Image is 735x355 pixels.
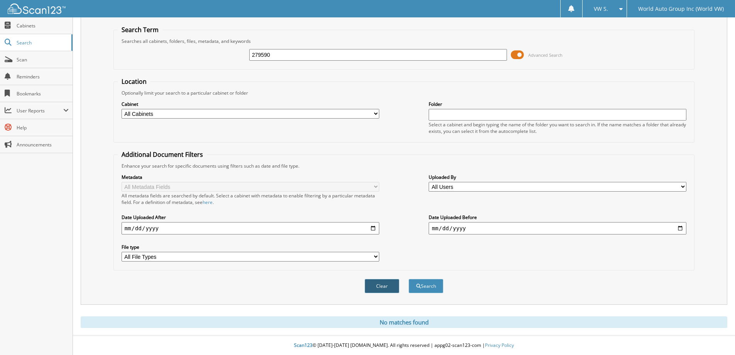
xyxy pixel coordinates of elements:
label: Folder [429,101,686,107]
label: File type [122,244,379,250]
input: start [122,222,379,234]
span: Help [17,124,69,131]
div: Select a cabinet and begin typing the name of the folder you want to search in. If the name match... [429,121,686,134]
span: Announcements [17,141,69,148]
div: Optionally limit your search to a particular cabinet or folder [118,90,690,96]
span: Scan [17,56,69,63]
div: All metadata fields are searched by default. Select a cabinet with metadata to enable filtering b... [122,192,379,206]
legend: Location [118,77,150,86]
div: Searches all cabinets, folders, files, metadata, and keywords [118,38,690,44]
span: VW S. [594,7,608,11]
button: Clear [365,279,399,293]
legend: Additional Document Filters [118,150,207,159]
span: World Auto Group Inc (World VW) [638,7,724,11]
label: Metadata [122,174,379,180]
span: Scan123 [294,342,313,348]
span: User Reports [17,107,63,114]
span: Reminders [17,73,69,80]
div: Enhance your search for specific documents using filters such as date and file type. [118,163,690,169]
iframe: Chat Widget [696,318,735,355]
label: Cabinet [122,101,379,107]
label: Uploaded By [429,174,686,180]
input: end [429,222,686,234]
img: scan123-logo-white.svg [8,3,66,14]
span: Search [17,39,68,46]
span: Advanced Search [528,52,563,58]
div: © [DATE]-[DATE] [DOMAIN_NAME]. All rights reserved | appg02-scan123-com | [73,336,735,355]
div: No matches found [81,316,727,328]
button: Search [409,279,443,293]
legend: Search Term [118,25,162,34]
span: Cabinets [17,22,69,29]
label: Date Uploaded After [122,214,379,221]
a: here [203,199,213,206]
label: Date Uploaded Before [429,214,686,221]
span: Bookmarks [17,90,69,97]
a: Privacy Policy [485,342,514,348]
